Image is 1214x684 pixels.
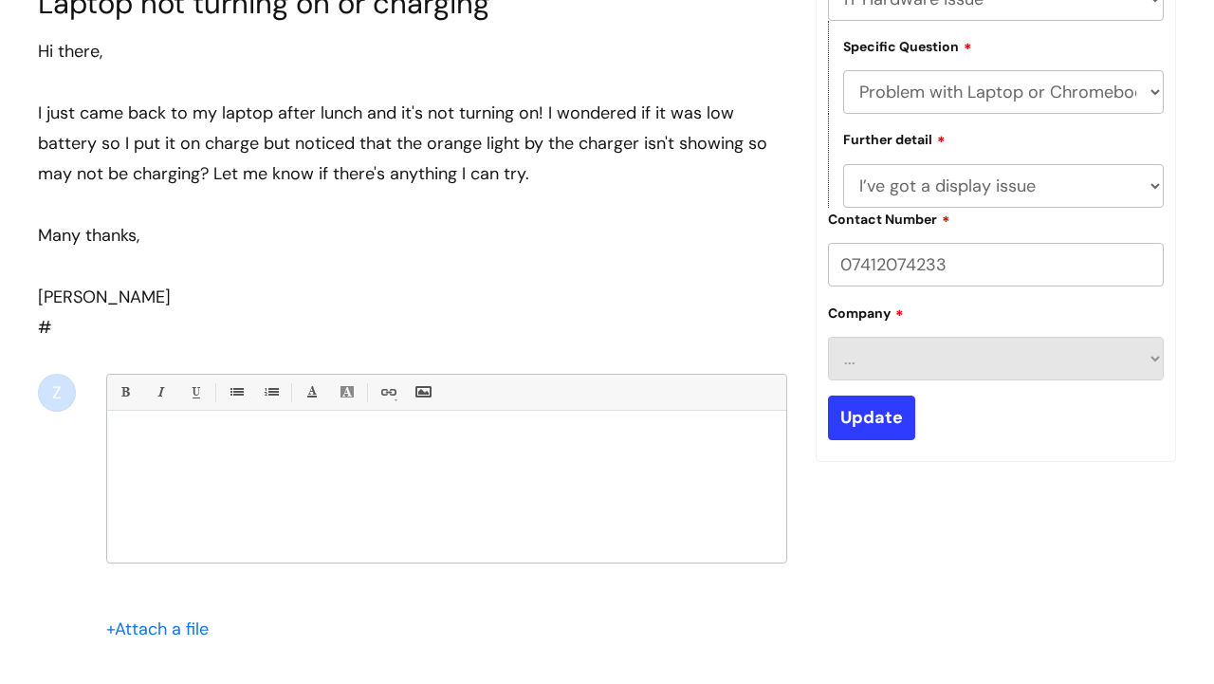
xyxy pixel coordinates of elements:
[376,380,399,404] a: Link
[148,380,172,404] a: Italic (⌘I)
[843,129,946,148] label: Further detail
[38,282,787,312] div: [PERSON_NAME]
[224,380,248,404] a: • Unordered List (⌘⇧7)
[335,380,359,404] a: Back Color
[113,380,137,404] a: Bold (⌘B)
[259,380,283,404] a: 1. Ordered List (⌘⇧8)
[300,380,323,404] a: Font Color
[38,98,787,190] div: I just came back to my laptop after lunch and it's not turning on! I wondered if it was low batte...
[843,36,972,55] label: Specific Question
[38,36,787,66] div: Hi there,
[411,380,434,404] a: Insert Image...
[828,396,915,439] input: Update
[828,303,904,322] label: Company
[38,36,787,343] div: #
[183,380,207,404] a: Underline(⌘U)
[828,209,950,228] label: Contact Number
[106,614,220,644] div: Attach a file
[38,374,76,412] div: Z
[38,220,787,250] div: Many thanks,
